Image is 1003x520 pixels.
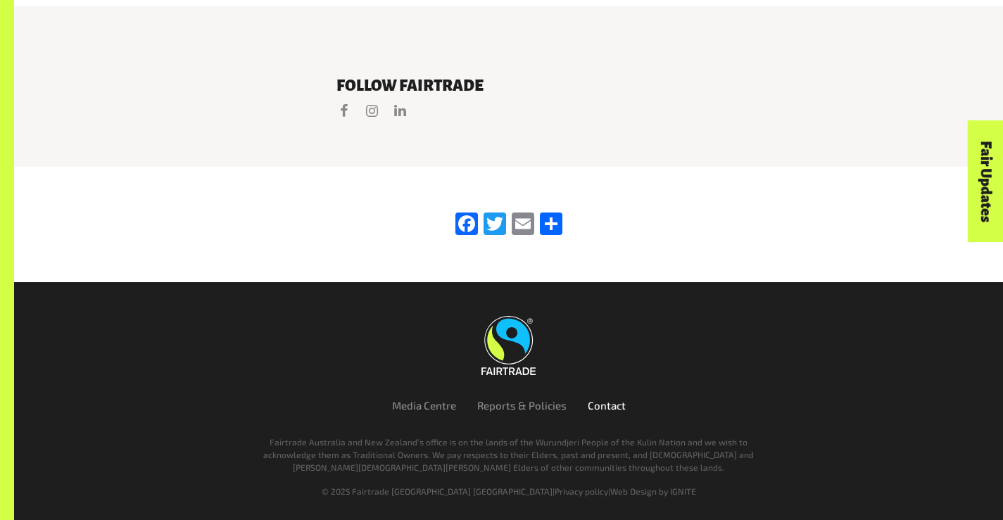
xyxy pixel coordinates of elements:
a: Visit us on LinkedIn [392,103,408,118]
a: Email [509,213,537,237]
a: Twitter [481,213,509,237]
div: | | [123,485,895,497]
span: © 2025 Fairtrade [GEOGRAPHIC_DATA] [GEOGRAPHIC_DATA] [322,486,553,496]
a: Visit us on Facebook [336,103,352,118]
h6: Follow Fairtrade [336,77,681,94]
a: Reports & Policies [477,399,567,412]
a: Contact [588,399,626,412]
a: Share [537,213,565,237]
a: Media Centre [392,399,456,412]
img: Fairtrade Australia New Zealand logo [481,316,536,375]
a: Web Design by IGNITE [610,486,696,496]
a: Facebook [453,213,481,237]
p: Fairtrade Australia and New Zealand’s office is on the lands of the Wurundjeri People of the Kuli... [254,436,764,474]
a: Privacy policy [555,486,608,496]
a: Visit us on Instagram [364,103,379,118]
